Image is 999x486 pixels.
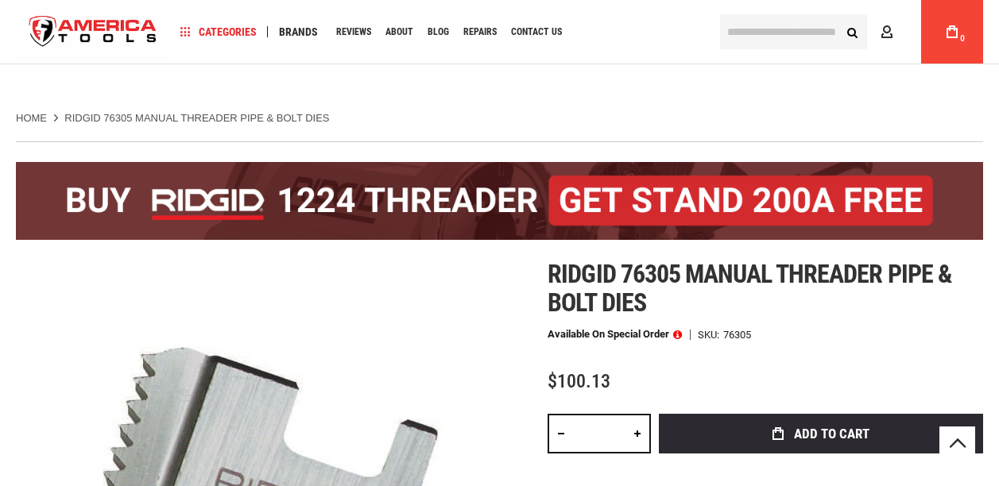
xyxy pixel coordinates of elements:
span: Contact Us [511,27,562,37]
span: Categories [180,26,257,37]
a: Home [16,111,47,125]
img: BOGO: Buy the RIDGID® 1224 Threader (26092), get the 92467 200A Stand FREE! [16,162,983,240]
strong: RIDGID 76305 MANUAL THREADER PIPE & BOLT DIES [64,112,329,124]
button: Search [837,17,867,47]
button: Add to Cart [659,414,983,453]
a: store logo [16,2,170,62]
img: America Tools [16,2,170,62]
span: 0 [960,34,965,43]
span: Reviews [336,27,371,37]
a: About [378,21,420,43]
span: About [385,27,413,37]
a: Categories [173,21,264,43]
span: Repairs [463,27,497,37]
a: Brands [272,21,325,43]
span: Add to Cart [794,427,869,441]
a: Reviews [329,21,378,43]
p: Available on Special Order [548,329,682,340]
a: Contact Us [504,21,569,43]
a: Repairs [456,21,504,43]
span: Blog [428,27,449,37]
a: Blog [420,21,456,43]
span: $100.13 [548,370,610,392]
span: Ridgid 76305 manual threader pipe & bolt dies [548,259,951,318]
div: 76305 [723,330,751,340]
strong: SKU [698,330,723,340]
span: Brands [279,26,318,37]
